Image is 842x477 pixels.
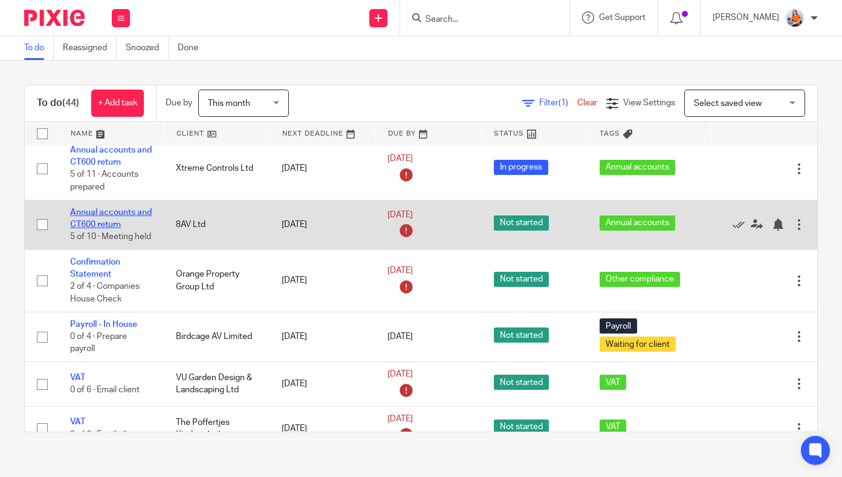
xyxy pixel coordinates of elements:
span: Annual accounts [600,215,675,231]
h1: To do [37,97,79,110]
span: 2 of 4 · Companies House Check [70,283,140,304]
span: VAT [600,375,626,390]
span: Waiting for client [600,337,676,352]
span: 0 of 4 · Prepare payroll [70,332,127,354]
td: [DATE] [270,249,375,312]
a: Annual accounts and CT600 return [70,208,152,229]
a: To do [24,36,54,60]
a: Reassigned [63,36,117,60]
span: 5 of 10 · Meeting held [70,232,151,241]
span: Tags [600,130,620,137]
span: This month [208,99,250,108]
span: [DATE] [387,415,413,423]
a: Payroll - In House [70,320,137,329]
span: Annual accounts [600,160,675,175]
span: Other compliance [600,272,680,287]
span: [DATE] [387,267,413,275]
span: Not started [494,215,549,231]
span: (44) [62,98,79,108]
span: Not started [494,419,549,435]
img: DSC08036.jpg [785,8,805,28]
a: Mark as done [733,219,751,231]
span: Select saved view [694,99,762,108]
td: [DATE] [270,137,375,200]
span: View Settings [623,99,675,107]
a: Snoozed [126,36,169,60]
span: [DATE] [387,370,413,378]
span: 5 of 11 · Accounts prepared [70,171,138,192]
span: In progress [494,160,548,175]
input: Search [424,15,533,25]
span: Filter [539,99,577,107]
td: Orange Property Group Ltd [164,249,270,312]
span: Not started [494,375,549,390]
span: Not started [494,327,549,343]
span: [DATE] [387,211,413,219]
td: [DATE] [270,312,375,361]
td: 8AV Ltd [164,200,270,249]
span: (1) [559,99,568,107]
td: Xtreme Controls Ltd [164,137,270,200]
a: VAT [70,418,85,426]
td: [DATE] [270,200,375,249]
td: [DATE] [270,406,375,451]
p: [PERSON_NAME] [713,12,779,24]
span: 0 of 6 · Email client [70,430,140,439]
span: Not started [494,272,549,287]
p: Due by [166,97,192,109]
a: VAT [70,373,85,382]
a: Confirmation Statement [70,258,120,278]
td: The Poffertjes Kitchen Ltd [164,406,270,451]
td: Birdcage AV Limited [164,312,270,361]
td: VU Garden Design & Landscaping Ltd [164,361,270,406]
img: Pixie [24,10,85,26]
span: [DATE] [387,155,413,163]
td: [DATE] [270,361,375,406]
a: Done [178,36,207,60]
span: VAT [600,419,626,435]
span: Get Support [599,13,646,22]
span: 0 of 6 · Email client [70,386,140,394]
a: + Add task [91,90,144,117]
a: Clear [577,99,597,107]
span: [DATE] [387,332,413,341]
span: Payroll [600,318,637,334]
